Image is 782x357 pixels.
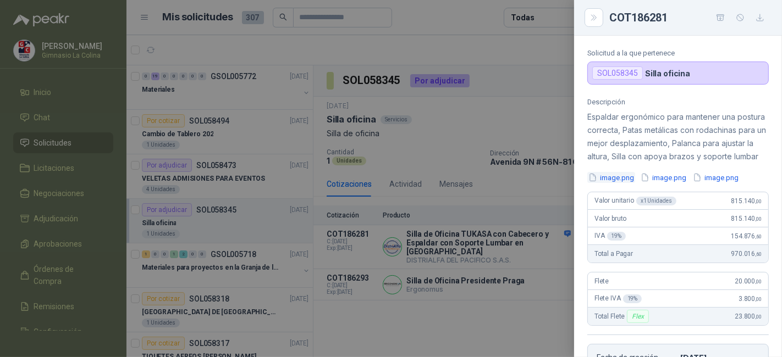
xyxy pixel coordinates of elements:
span: Flete [594,277,609,285]
span: ,60 [755,251,762,257]
span: 3.800 [739,295,762,303]
span: ,00 [755,198,762,204]
div: SOL058345 [592,66,643,80]
span: 815.140 [731,197,762,205]
p: Silla oficina [645,69,690,78]
button: Close [587,11,601,24]
div: COT186281 [609,9,769,26]
span: ,00 [755,314,762,320]
span: 970.016 [731,250,762,258]
span: Flete IVA [594,294,642,303]
span: ,00 [755,296,762,302]
div: 19 % [623,294,642,303]
span: 20.000 [735,277,762,285]
p: Solicitud a la que pertenece [587,49,769,57]
span: ,00 [755,216,762,222]
button: image.png [640,172,687,183]
div: Flex [627,310,648,323]
span: IVA [594,232,626,241]
span: Total a Pagar [594,250,633,258]
span: 23.800 [735,313,762,320]
span: ,00 [755,278,762,285]
span: Valor bruto [594,215,626,222]
span: 154.876 [731,232,762,240]
button: image.png [587,172,635,183]
button: image.png [692,172,740,183]
p: Espaldar ergonómico para mantener una postura correcta, Patas metálicas con rodachinas para un me... [587,110,769,163]
div: 19 % [607,232,626,241]
span: 815.140 [731,215,762,222]
span: Total Flete [594,310,651,323]
span: Valor unitario [594,197,676,205]
span: ,60 [755,233,762,239]
p: Descripción [587,98,769,106]
div: x 1 Unidades [636,197,676,205]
